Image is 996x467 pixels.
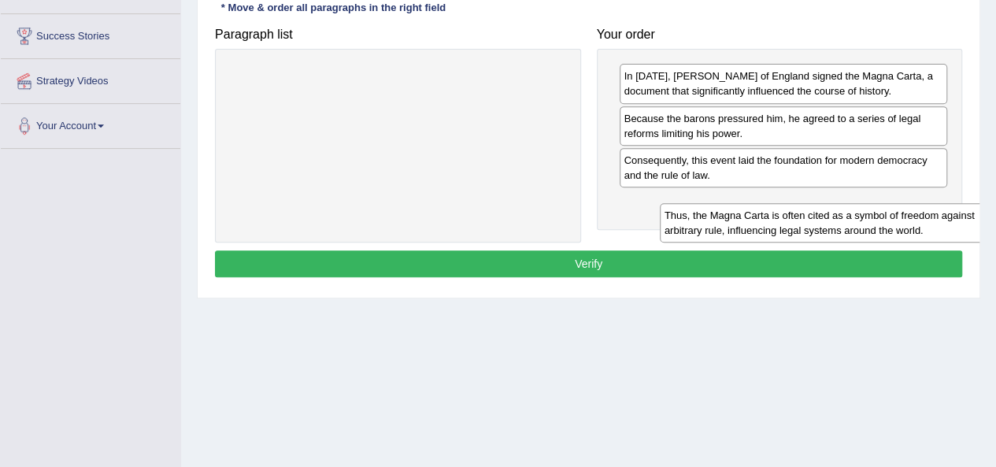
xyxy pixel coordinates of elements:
button: Verify [215,250,962,277]
a: Success Stories [1,14,180,54]
h4: Your order [597,28,963,42]
div: Thus, the Magna Carta is often cited as a symbol of freedom against arbitrary rule, influencing l... [660,203,996,243]
h4: Paragraph list [215,28,581,42]
div: In [DATE], [PERSON_NAME] of England signed the Magna Carta, a document that significantly influen... [620,64,948,103]
div: Consequently, this event laid the foundation for modern democracy and the rule of law. [620,148,948,187]
div: Because the barons pressured him, he agreed to a series of legal reforms limiting his power. [620,106,948,146]
a: Your Account [1,104,180,143]
a: Strategy Videos [1,59,180,98]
